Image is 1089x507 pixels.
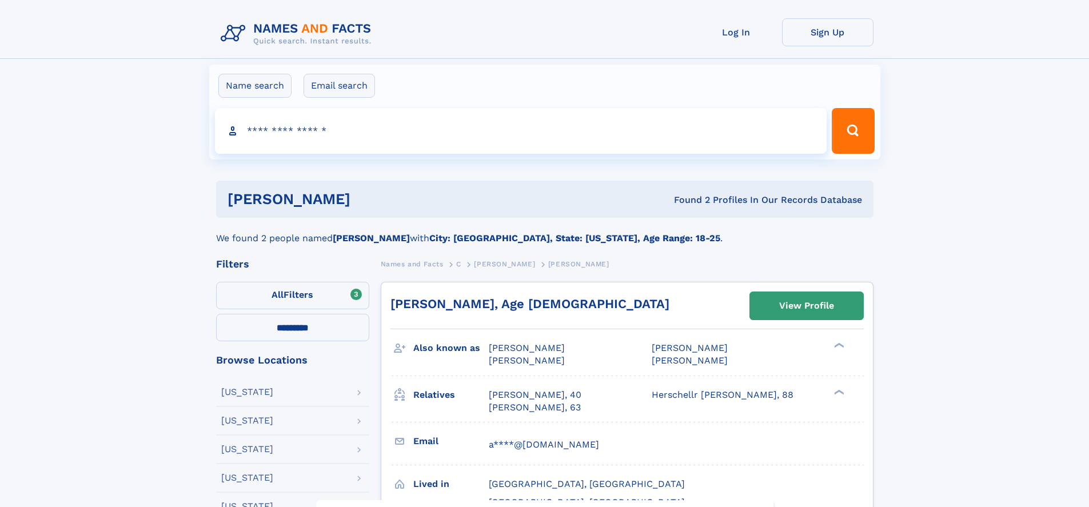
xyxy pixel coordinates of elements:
div: Found 2 Profiles In Our Records Database [512,194,862,206]
b: [PERSON_NAME] [333,233,410,243]
span: [PERSON_NAME] [548,260,609,268]
div: ❯ [831,388,845,396]
a: View Profile [750,292,863,320]
span: [PERSON_NAME] [489,355,565,366]
h3: Relatives [413,385,489,405]
button: Search Button [832,108,874,154]
span: [PERSON_NAME] [652,342,728,353]
a: Herschellr [PERSON_NAME], 88 [652,389,793,401]
a: Names and Facts [381,257,444,271]
a: [PERSON_NAME], 63 [489,401,581,414]
h1: [PERSON_NAME] [228,192,512,206]
span: [PERSON_NAME] [489,342,565,353]
span: [PERSON_NAME] [652,355,728,366]
a: [PERSON_NAME] [474,257,535,271]
div: [US_STATE] [221,473,273,482]
div: [US_STATE] [221,445,273,454]
a: [PERSON_NAME], 40 [489,389,581,401]
span: C [456,260,461,268]
div: [US_STATE] [221,416,273,425]
h3: Email [413,432,489,451]
div: Filters [216,259,369,269]
a: [PERSON_NAME], Age [DEMOGRAPHIC_DATA] [390,297,669,311]
input: search input [215,108,827,154]
label: Email search [304,74,375,98]
a: Log In [691,18,782,46]
label: Filters [216,282,369,309]
h3: Lived in [413,474,489,494]
a: C [456,257,461,271]
img: Logo Names and Facts [216,18,381,49]
span: [GEOGRAPHIC_DATA], [GEOGRAPHIC_DATA] [489,478,685,489]
h3: Also known as [413,338,489,358]
span: All [272,289,284,300]
label: Name search [218,74,292,98]
b: City: [GEOGRAPHIC_DATA], State: [US_STATE], Age Range: 18-25 [429,233,720,243]
span: [PERSON_NAME] [474,260,535,268]
div: Browse Locations [216,355,369,365]
div: [US_STATE] [221,388,273,397]
a: Sign Up [782,18,873,46]
div: We found 2 people named with . [216,218,873,245]
div: View Profile [779,293,834,319]
div: ❯ [831,342,845,349]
